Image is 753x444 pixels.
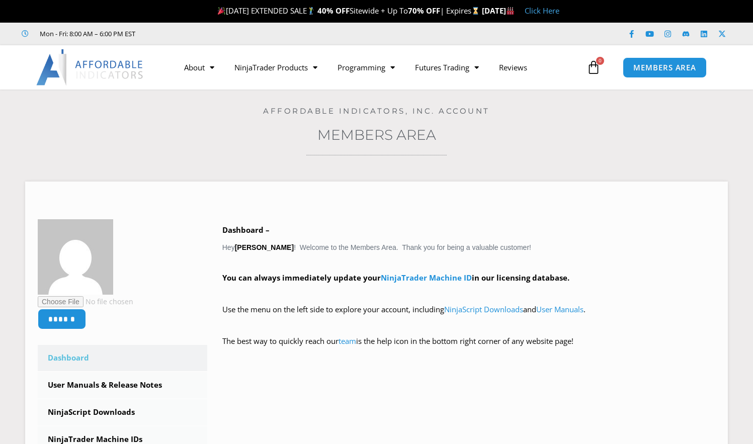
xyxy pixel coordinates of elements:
[235,243,294,251] strong: [PERSON_NAME]
[38,399,207,425] a: NinjaScript Downloads
[317,126,436,143] a: Members Area
[444,304,523,314] a: NinjaScript Downloads
[307,7,315,15] img: 🏌️‍♂️
[339,336,356,346] a: team
[38,345,207,371] a: Dashboard
[222,223,715,363] div: Hey ! Welcome to the Members Area. Thank you for being a valuable customer!
[37,28,135,40] span: Mon - Fri: 8:00 AM – 6:00 PM EST
[327,56,405,79] a: Programming
[224,56,327,79] a: NinjaTrader Products
[222,303,715,331] p: Use the menu on the left side to explore your account, including and .
[525,6,559,16] a: Click Here
[222,334,715,363] p: The best way to quickly reach our is the help icon in the bottom right corner of any website page!
[218,7,225,15] img: 🎉
[38,219,113,295] img: 16da224a3b8274d2229c2998ac2d7d39051fde28cf61c1e069e2941153a1e6e5
[317,6,350,16] strong: 40% OFF
[571,53,616,82] a: 0
[489,56,537,79] a: Reviews
[149,29,300,39] iframe: Customer reviews powered by Trustpilot
[222,225,270,235] b: Dashboard –
[36,49,144,85] img: LogoAI | Affordable Indicators – NinjaTrader
[405,56,489,79] a: Futures Trading
[38,372,207,398] a: User Manuals & Release Notes
[215,6,482,16] span: [DATE] EXTENDED SALE Sitewide + Up To | Expires
[507,7,514,15] img: 🏭
[174,56,224,79] a: About
[408,6,440,16] strong: 70% OFF
[263,106,490,116] a: Affordable Indicators, Inc. Account
[472,7,479,15] img: ⌛
[596,57,604,65] span: 0
[174,56,583,79] nav: Menu
[623,57,707,78] a: MEMBERS AREA
[633,64,696,71] span: MEMBERS AREA
[222,273,569,283] strong: You can always immediately update your in our licensing database.
[536,304,583,314] a: User Manuals
[482,6,515,16] strong: [DATE]
[381,273,472,283] a: NinjaTrader Machine ID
